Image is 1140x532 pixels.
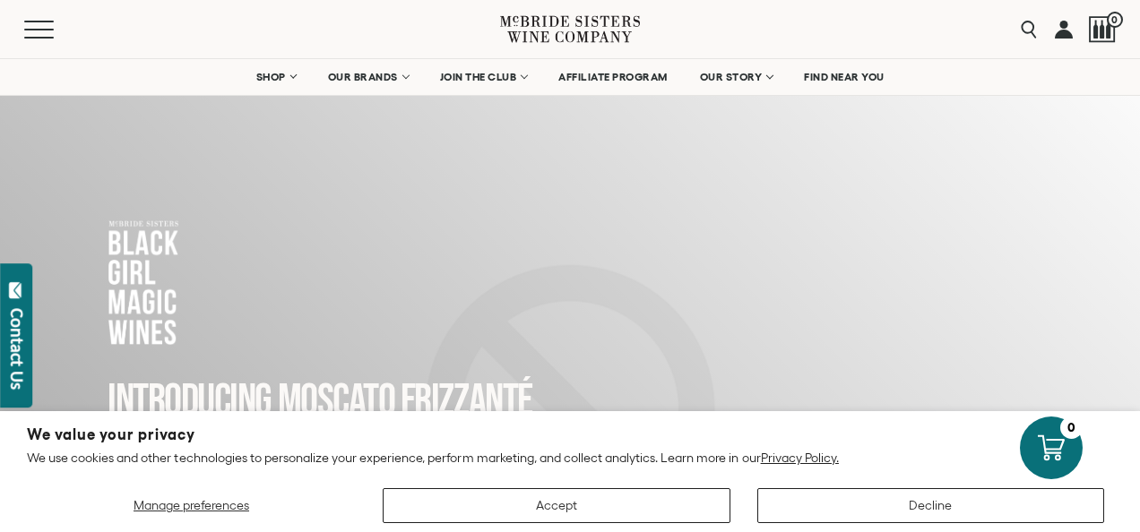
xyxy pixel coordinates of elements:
[27,488,356,523] button: Manage preferences
[1107,12,1123,28] span: 0
[761,450,839,465] a: Privacy Policy.
[688,59,784,95] a: OUR STORY
[1060,416,1083,439] div: 0
[316,59,419,95] a: OUR BRANDS
[440,71,517,83] span: JOIN THE CLUB
[401,374,532,428] span: FRIZZANTé
[134,498,249,512] span: Manage preferences
[547,59,679,95] a: AFFILIATE PROGRAM
[27,450,1113,466] p: We use cookies and other technologies to personalize your experience, perform marketing, and coll...
[27,427,1113,442] h2: We value your privacy
[8,308,26,390] div: Contact Us
[804,71,885,83] span: FIND NEAR YOU
[757,488,1105,523] button: Decline
[24,21,89,39] button: Mobile Menu Trigger
[278,374,395,428] span: MOSCATO
[700,71,763,83] span: OUR STORY
[428,59,539,95] a: JOIN THE CLUB
[792,59,896,95] a: FIND NEAR YOU
[328,71,398,83] span: OUR BRANDS
[558,71,668,83] span: AFFILIATE PROGRAM
[245,59,307,95] a: SHOP
[256,71,287,83] span: SHOP
[383,488,730,523] button: Accept
[108,374,272,428] span: INTRODUCING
